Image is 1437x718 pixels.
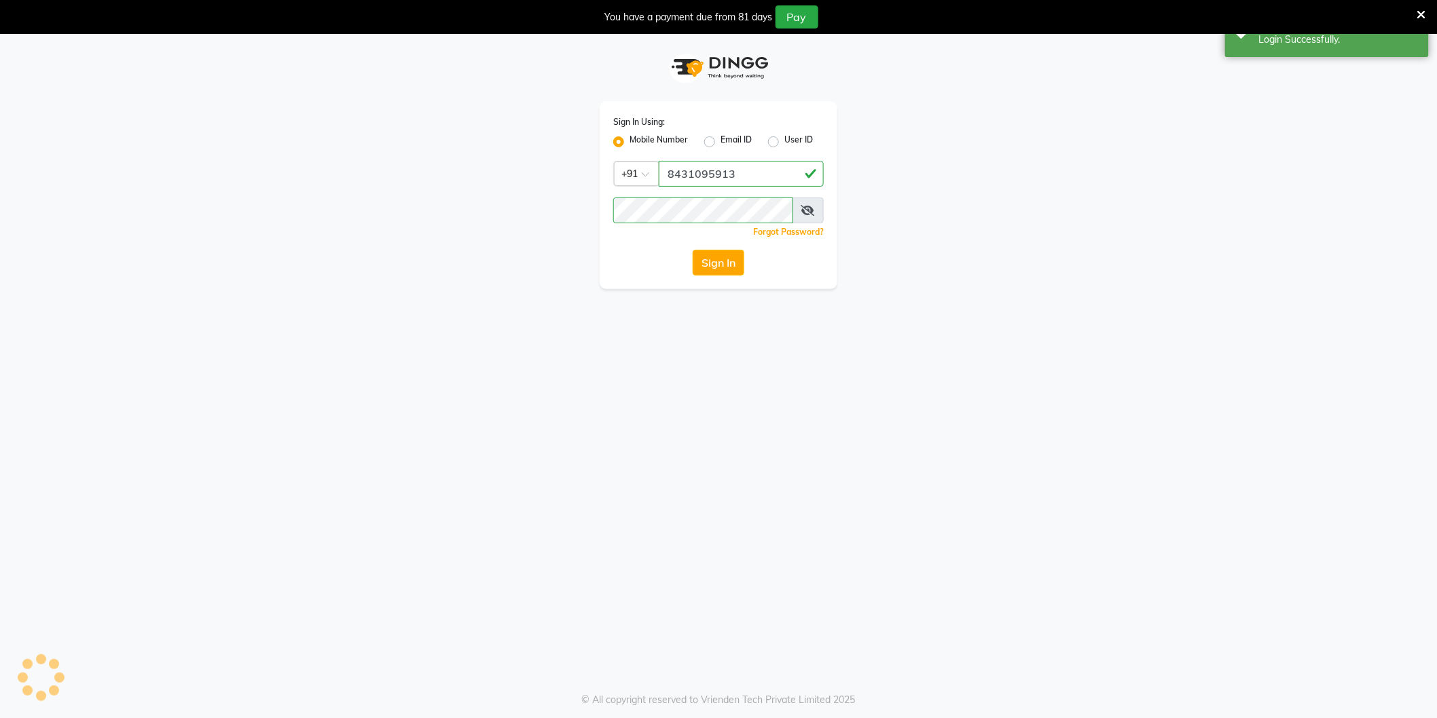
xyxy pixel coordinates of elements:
div: Login Successfully. [1259,33,1419,47]
label: User ID [784,134,813,150]
button: Pay [776,5,818,29]
label: Mobile Number [630,134,688,150]
div: You have a payment due from 81 days [605,10,773,24]
img: logo1.svg [664,48,773,88]
label: Email ID [721,134,752,150]
button: Sign In [693,250,744,276]
input: Username [613,197,793,223]
input: Username [659,161,824,187]
label: Sign In Using: [613,116,665,128]
a: Forgot Password? [753,227,824,237]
